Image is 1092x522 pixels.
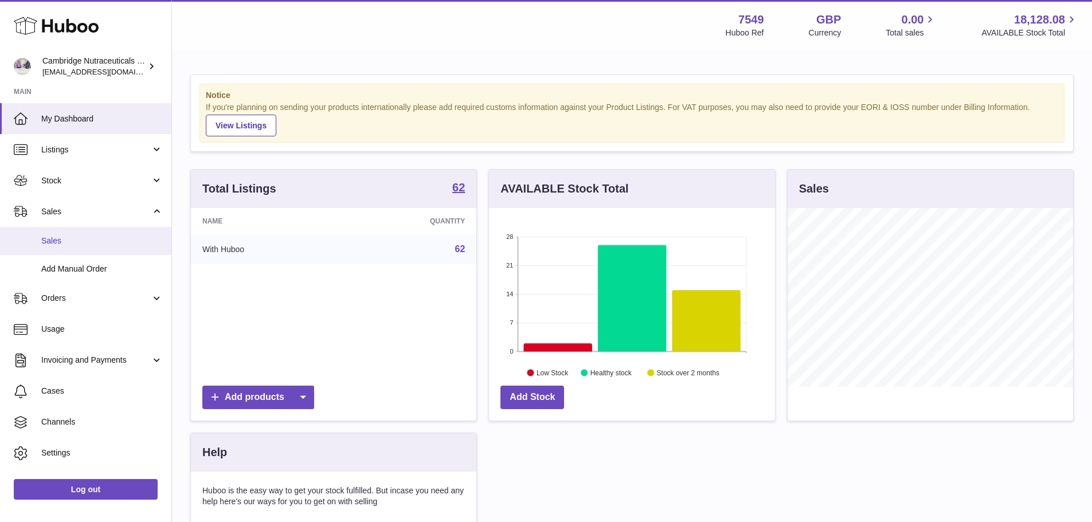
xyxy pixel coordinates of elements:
span: AVAILABLE Stock Total [981,28,1078,38]
a: 62 [455,244,465,254]
span: 18,128.08 [1014,12,1065,28]
span: Cases [41,386,163,397]
text: Stock over 2 months [657,368,719,376]
span: Stock [41,175,151,186]
div: Cambridge Nutraceuticals Ltd [42,56,146,77]
strong: 62 [452,182,465,193]
h3: Total Listings [202,181,276,197]
span: Invoicing and Payments [41,355,151,366]
p: Huboo is the easy way to get your stock fulfilled. But incase you need any help here's our ways f... [202,485,465,507]
div: If you're planning on sending your products internationally please add required customs informati... [206,102,1058,136]
span: Orders [41,293,151,304]
th: Name [191,208,342,234]
h3: Help [202,445,227,460]
text: 21 [507,262,514,269]
a: Add products [202,386,314,409]
span: Settings [41,448,163,458]
div: Currency [809,28,841,38]
a: 18,128.08 AVAILABLE Stock Total [981,12,1078,38]
span: Total sales [886,28,937,38]
span: Sales [41,236,163,246]
h3: Sales [799,181,829,197]
img: internalAdmin-7549@internal.huboo.com [14,58,31,75]
h3: AVAILABLE Stock Total [500,181,628,197]
span: Channels [41,417,163,427]
div: Huboo Ref [726,28,764,38]
td: With Huboo [191,234,342,264]
strong: GBP [816,12,841,28]
th: Quantity [342,208,476,234]
span: Add Manual Order [41,264,163,274]
text: 28 [507,233,514,240]
text: 0 [510,348,514,355]
text: Healthy stock [590,368,632,376]
strong: Notice [206,90,1058,101]
span: 0.00 [902,12,924,28]
a: View Listings [206,115,276,136]
a: 62 [452,182,465,195]
strong: 7549 [738,12,764,28]
span: [EMAIL_ADDRESS][DOMAIN_NAME] [42,67,169,76]
span: My Dashboard [41,113,163,124]
text: 14 [507,291,514,297]
text: Low Stock [537,368,569,376]
span: Usage [41,324,163,335]
span: Listings [41,144,151,155]
a: 0.00 Total sales [886,12,937,38]
a: Log out [14,479,158,500]
span: Sales [41,206,151,217]
a: Add Stock [500,386,564,409]
text: 7 [510,319,514,326]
